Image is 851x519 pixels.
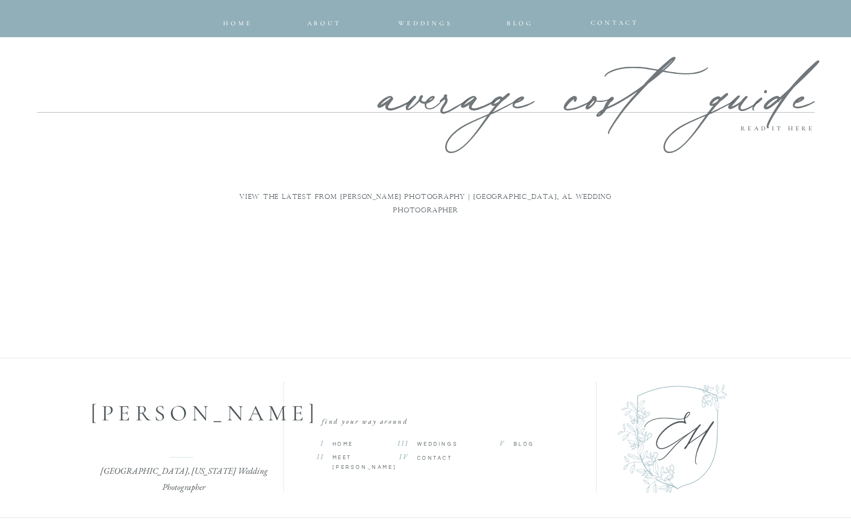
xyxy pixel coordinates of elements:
[398,19,452,27] span: Weddings
[333,440,395,449] a: Home
[91,402,278,449] a: [PERSON_NAME]
[310,452,324,463] p: II
[417,454,479,463] a: CONTACT
[395,452,409,463] p: IV
[395,439,409,449] p: III
[514,440,576,449] a: Blog
[216,191,636,210] p: View the latest from [PERSON_NAME] photography | [GEOGRAPHIC_DATA], al wedding photographer
[507,19,534,27] span: Blog
[307,17,338,24] a: about
[417,456,453,461] span: CONTACT
[223,19,252,27] span: home
[322,414,445,428] p: find your way around
[223,17,254,24] a: home
[499,17,542,24] a: Blog
[280,57,814,134] a: average cost guide
[333,442,354,447] span: Home
[591,19,640,26] span: CONTACT
[514,442,535,447] span: Blog
[310,439,324,449] p: I
[491,439,506,449] p: V
[579,124,815,134] a: Read it here
[417,440,479,449] a: Weddings
[93,463,275,476] h2: [GEOGRAPHIC_DATA], [US_STATE] Wedding Photographer
[390,17,461,24] a: Weddings
[417,442,459,447] span: Weddings
[591,17,629,24] a: CONTACT
[333,455,397,470] span: MEET [PERSON_NAME]
[333,453,395,463] a: MEET [PERSON_NAME]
